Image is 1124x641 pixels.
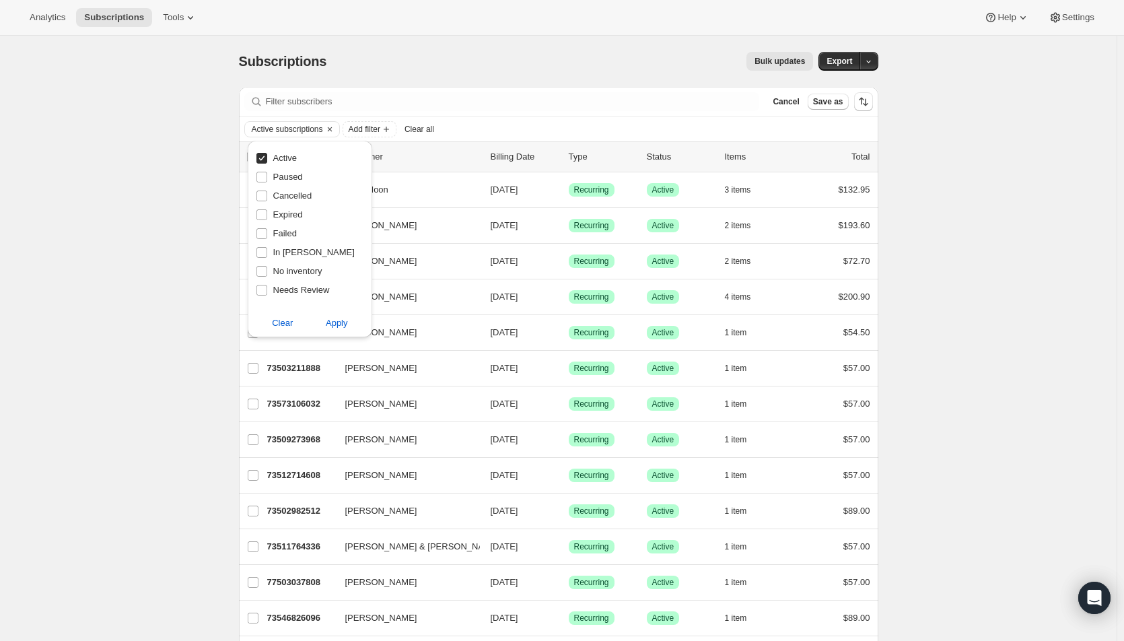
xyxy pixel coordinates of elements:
div: 73503211888[PERSON_NAME][DATE]SuccessRecurringSuccessActive1 item$57.00 [267,359,870,378]
span: Active [652,577,674,588]
input: Filter subscribers [266,92,760,111]
span: Active [652,220,674,231]
span: $57.00 [843,399,870,409]
div: IDCustomerBilling DateTypeStatusItemsTotal [267,150,870,164]
span: Active [652,399,674,409]
span: 1 item [725,541,747,552]
button: Clear all [399,121,440,137]
span: Tools [163,12,184,23]
span: [DATE] [491,363,518,373]
button: Save as [808,94,849,110]
button: 1 item [725,430,762,449]
button: 1 item [725,537,762,556]
div: 77590757744[PERSON_NAME][DATE]SuccessRecurringSuccessActive1 item$54.50 [267,323,870,342]
span: Active [652,184,674,195]
span: $89.00 [843,506,870,516]
button: Subscriptions [76,8,152,27]
span: [PERSON_NAME] [345,255,417,268]
span: Recurring [574,256,609,267]
span: $200.90 [839,292,870,302]
div: 73573106032[PERSON_NAME][DATE]SuccessRecurringSuccessActive1 item$57.00 [267,395,870,413]
span: 1 item [725,434,747,445]
span: Help [997,12,1016,23]
button: [PERSON_NAME] [337,393,472,415]
span: Active [652,327,674,338]
span: No inventory [273,266,322,276]
span: Recurring [574,434,609,445]
span: Settings [1062,12,1094,23]
span: $193.60 [839,220,870,230]
button: Bulk updates [746,52,813,71]
span: 1 item [725,327,747,338]
button: 1 item [725,609,762,628]
span: Recurring [574,470,609,481]
span: [DATE] [491,220,518,230]
div: Items [725,150,792,164]
button: Sort the results [854,92,873,111]
p: 73509273968 [267,433,335,446]
button: 1 item [725,323,762,342]
div: 75321016688[PERSON_NAME][DATE]SuccessRecurringSuccessActive4 items$200.90 [267,288,870,306]
button: 2 items [725,216,766,235]
span: 2 items [725,256,751,267]
button: 1 item [725,502,762,520]
button: 1 item [725,466,762,485]
button: 3 items [725,180,766,199]
button: Help [976,8,1037,27]
button: Apply subscription status filter [302,312,372,334]
span: 1 item [725,363,747,374]
span: 1 item [725,577,747,588]
button: 1 item [725,359,762,378]
span: [DATE] [491,506,518,516]
button: Settings [1041,8,1102,27]
button: [PERSON_NAME] [337,500,472,522]
div: Open Intercom Messenger [1078,582,1111,614]
span: $57.00 [843,363,870,373]
p: Customer [345,150,480,164]
span: [DATE] [491,470,518,480]
span: Subscriptions [239,54,327,69]
span: Clear [272,316,293,330]
div: 75713479024[PERSON_NAME][DATE]SuccessRecurringSuccessActive2 items$72.70 [267,252,870,271]
span: Recurring [574,541,609,552]
button: Analytics [22,8,73,27]
p: 73546826096 [267,611,335,625]
p: 77503037808 [267,576,335,589]
button: [PERSON_NAME] [337,572,472,593]
span: Recurring [574,577,609,588]
span: [DATE] [491,292,518,302]
span: [DATE] [491,434,518,444]
p: Status [647,150,714,164]
span: $132.95 [839,184,870,195]
div: 75291918704June Moon[DATE]SuccessRecurringSuccessActive3 items$132.95 [267,180,870,199]
button: 1 item [725,573,762,592]
span: In [PERSON_NAME] [273,247,355,257]
span: 2 items [725,220,751,231]
span: [PERSON_NAME] [345,576,417,589]
span: Active [652,256,674,267]
span: Recurring [574,327,609,338]
span: Cancel [773,96,799,107]
span: Recurring [574,220,609,231]
span: $57.00 [843,577,870,587]
span: [DATE] [491,577,518,587]
span: Recurring [574,363,609,374]
span: Recurring [574,292,609,302]
span: Active [652,613,674,623]
p: 73512714608 [267,469,335,482]
span: [PERSON_NAME] [345,504,417,518]
span: Active [652,434,674,445]
p: 73573106032 [267,397,335,411]
span: 3 items [725,184,751,195]
span: $57.00 [843,434,870,444]
span: [DATE] [491,256,518,266]
span: [PERSON_NAME] [345,469,417,482]
span: Clear all [405,124,434,135]
span: Active [273,153,297,163]
div: 73511764336[PERSON_NAME] & [PERSON_NAME][DATE]SuccessRecurringSuccessActive1 item$57.00 [267,537,870,556]
div: 73502982512[PERSON_NAME][DATE]SuccessRecurringSuccessActive1 item$89.00 [267,502,870,520]
span: [PERSON_NAME] [345,290,417,304]
span: [PERSON_NAME] [345,611,417,625]
span: Recurring [574,184,609,195]
button: June Moon [337,179,472,201]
